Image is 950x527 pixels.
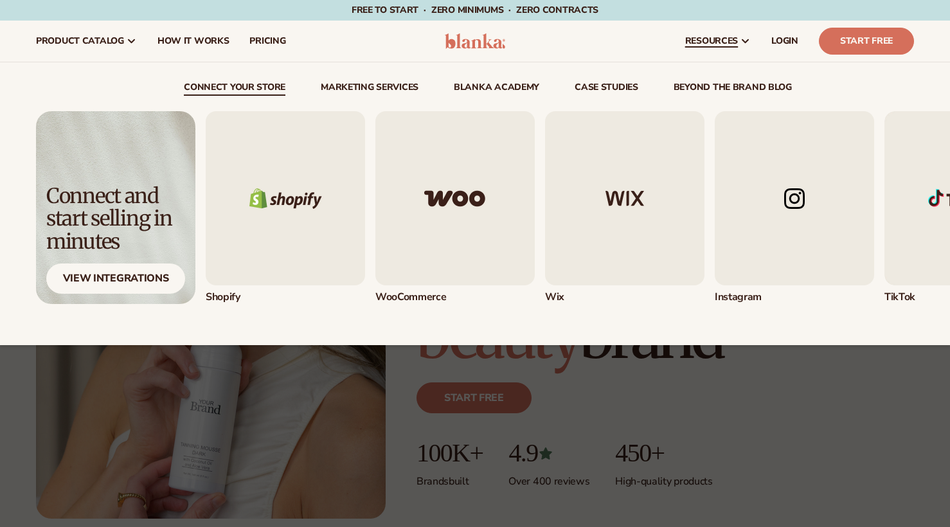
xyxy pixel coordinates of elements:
a: Woo commerce logo. WooCommerce [375,111,535,304]
a: LOGIN [761,21,809,62]
a: Wix logo. Wix [545,111,704,304]
a: Marketing services [321,83,418,96]
a: How It Works [147,21,240,62]
div: 4 / 5 [715,111,874,304]
a: Light background with shadow. Connect and start selling in minutes View Integrations [36,111,195,304]
span: product catalog [36,36,124,46]
img: Instagram logo. [715,111,874,285]
a: Blanka Academy [454,83,539,96]
div: Shopify [206,290,365,304]
span: Free to start · ZERO minimums · ZERO contracts [352,4,598,16]
a: beyond the brand blog [674,83,792,96]
div: Wix [545,290,704,304]
img: Woo commerce logo. [375,111,535,285]
span: How It Works [157,36,229,46]
div: 1 / 5 [206,111,365,304]
img: Light background with shadow. [36,111,195,304]
div: WooCommerce [375,290,535,304]
a: connect your store [184,83,285,96]
a: product catalog [26,21,147,62]
div: Instagram [715,290,874,304]
a: Shopify logo. Shopify [206,111,365,304]
a: Start Free [819,28,914,55]
img: Shopify logo. [206,111,365,285]
a: pricing [239,21,296,62]
div: 3 / 5 [545,111,704,304]
a: Instagram logo. Instagram [715,111,874,304]
a: case studies [575,83,638,96]
span: pricing [249,36,285,46]
img: Wix logo. [545,111,704,285]
span: resources [685,36,738,46]
div: 2 / 5 [375,111,535,304]
div: Connect and start selling in minutes [46,185,185,253]
a: resources [675,21,761,62]
div: View Integrations [46,263,185,294]
img: logo [445,33,506,49]
span: LOGIN [771,36,798,46]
